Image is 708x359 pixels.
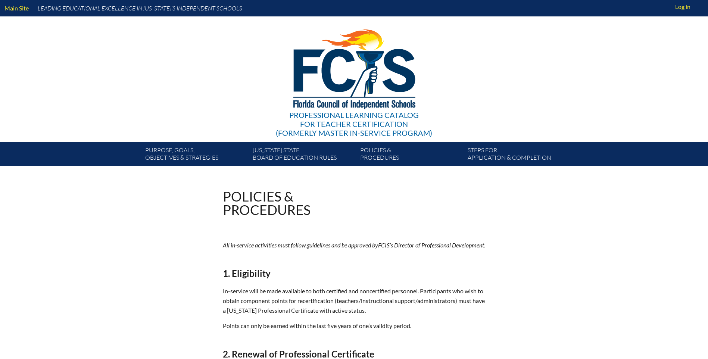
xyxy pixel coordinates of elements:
[223,190,311,216] h1: Policies & Procedures
[223,268,486,279] h2: 1. Eligibility
[300,119,408,128] span: for Teacher Certification
[223,240,486,250] p: All in-service activities must follow guidelines and be approved by ’s Director of Professional D...
[273,15,435,139] a: Professional Learning Catalog for Teacher Certification(formerly Master In-service Program)
[1,3,32,13] a: Main Site
[142,145,250,166] a: Purpose, goals,objectives & strategies
[675,2,690,11] span: Log in
[277,16,431,118] img: FCISlogo221.eps
[276,110,432,137] div: Professional Learning Catalog (formerly Master In-service Program)
[250,145,357,166] a: [US_STATE] StateBoard of Education rules
[223,286,486,315] p: In-service will be made available to both certified and noncertified personnel. Participants who ...
[465,145,572,166] a: Steps forapplication & completion
[357,145,465,166] a: Policies &Procedures
[378,241,390,249] span: FCIS
[223,321,486,331] p: Points can only be earned within the last five years of one’s validity period.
